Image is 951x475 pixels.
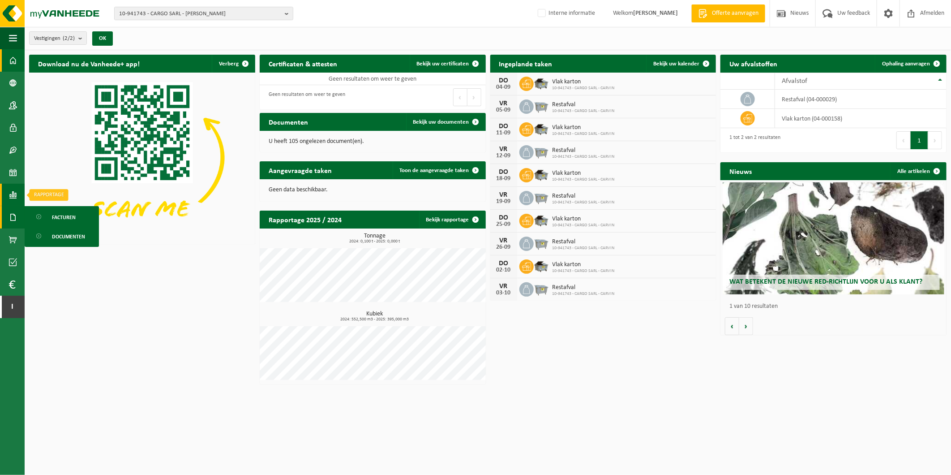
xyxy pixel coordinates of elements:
a: Offerte aanvragen [691,4,765,22]
h2: Documenten [260,113,317,130]
span: Facturen [52,209,76,226]
span: Restafval [553,193,615,200]
div: 03-10 [495,290,513,296]
div: 04-09 [495,84,513,91]
span: Restafval [553,238,615,246]
span: 2024: 0,100 t - 2025: 0,000 t [264,239,486,244]
a: Ophaling aanvragen [875,55,946,73]
a: Bekijk uw kalender [646,55,715,73]
a: Toon de aangevraagde taken [393,161,485,179]
a: Wat betekent de nieuwe RED-richtlijn voor u als klant? [723,182,944,294]
a: Facturen [27,208,97,225]
div: DO [495,168,513,176]
p: U heeft 105 ongelezen document(en). [269,138,477,145]
span: 10-941743 - CARGO SARL - CARVIN [553,223,615,228]
h3: Tonnage [264,233,486,244]
button: Vestigingen(2/2) [29,31,87,45]
img: WB-5000-GAL-GY-01 [534,212,549,228]
button: Volgende [739,317,753,335]
span: Documenten [52,228,85,245]
td: vlak karton (04-000158) [775,109,947,128]
div: DO [495,260,513,267]
img: WB-5000-GAL-GY-01 [534,75,549,91]
span: Restafval [553,284,615,291]
div: 1 tot 2 van 2 resultaten [725,130,780,150]
span: Toon de aangevraagde taken [400,168,469,173]
h2: Certificaten & attesten [260,55,346,72]
span: Restafval [553,101,615,108]
label: Interne informatie [536,7,595,20]
div: Geen resultaten om weer te geven [264,87,345,107]
span: Bekijk uw kalender [653,61,699,67]
strong: [PERSON_NAME] [633,10,678,17]
button: 1 [911,131,928,149]
span: Bekijk uw documenten [413,119,469,125]
span: 10-941743 - CARGO SARL - CARVIN [553,268,615,274]
h2: Uw afvalstoffen [720,55,786,72]
span: 10-941743 - CARGO SARL - CARVIN [553,86,615,91]
div: 19-09 [495,199,513,205]
div: 18-09 [495,176,513,182]
span: Vlak karton [553,124,615,131]
img: WB-5000-GAL-GY-01 [534,258,549,273]
img: WB-5000-GAL-GY-01 [534,167,549,182]
span: 10-941743 - CARGO SARL - CARVIN [553,177,615,182]
div: 11-09 [495,130,513,136]
div: 25-09 [495,221,513,228]
a: Bekijk uw certificaten [410,55,485,73]
img: WB-2500-GAL-GY-01 [534,235,549,250]
button: Previous [896,131,911,149]
img: WB-5000-GAL-GY-01 [534,121,549,136]
count: (2/2) [63,35,75,41]
div: VR [495,283,513,290]
span: Afvalstof [782,78,807,85]
div: 12-09 [495,153,513,159]
span: Restafval [553,147,615,154]
div: DO [495,77,513,84]
h2: Aangevraagde taken [260,161,341,179]
span: 10-941743 - CARGO SARL - CARVIN [553,131,615,137]
span: Vlak karton [553,216,615,223]
span: I [9,296,16,318]
div: 05-09 [495,107,513,113]
span: 10-941743 - CARGO SARL - CARVIN [553,246,615,251]
button: OK [92,31,113,46]
button: 10-941743 - CARGO SARL - [PERSON_NAME] [114,7,293,20]
button: Vorige [725,317,739,335]
h2: Nieuws [720,162,761,180]
img: WB-2500-GAL-GY-01 [534,144,549,159]
span: 10-941743 - CARGO SARL - CARVIN [553,291,615,297]
div: 26-09 [495,244,513,250]
span: Wat betekent de nieuwe RED-richtlijn voor u als klant? [729,278,922,285]
span: Offerte aanvragen [710,9,761,18]
div: 02-10 [495,267,513,273]
span: Vlak karton [553,78,615,86]
a: Bekijk uw documenten [406,113,485,131]
span: Bekijk uw certificaten [417,61,469,67]
span: 10-941743 - CARGO SARL - CARVIN [553,154,615,160]
button: Next [928,131,942,149]
h2: Download nu de Vanheede+ app! [29,55,149,72]
p: 1 van 10 resultaten [729,303,942,310]
span: Ophaling aanvragen [882,61,930,67]
span: Vlak karton [553,170,615,177]
span: 10-941743 - CARGO SARL - [PERSON_NAME] [119,7,281,21]
h2: Ingeplande taken [490,55,561,72]
div: DO [495,123,513,130]
div: VR [495,100,513,107]
img: WB-2500-GAL-GY-01 [534,98,549,113]
div: DO [495,214,513,221]
h2: Rapportage 2025 / 2024 [260,211,351,228]
img: WB-2500-GAL-GY-01 [534,190,549,205]
div: VR [495,191,513,199]
span: Verberg [219,61,239,67]
span: Vestigingen [34,32,75,45]
td: restafval (04-000029) [775,90,947,109]
div: VR [495,146,513,153]
a: Documenten [27,228,97,245]
h3: Kubiek [264,311,486,322]
img: Download de VHEPlus App [29,73,255,242]
button: Previous [453,88,467,106]
button: Next [467,88,481,106]
span: 10-941743 - CARGO SARL - CARVIN [553,200,615,205]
